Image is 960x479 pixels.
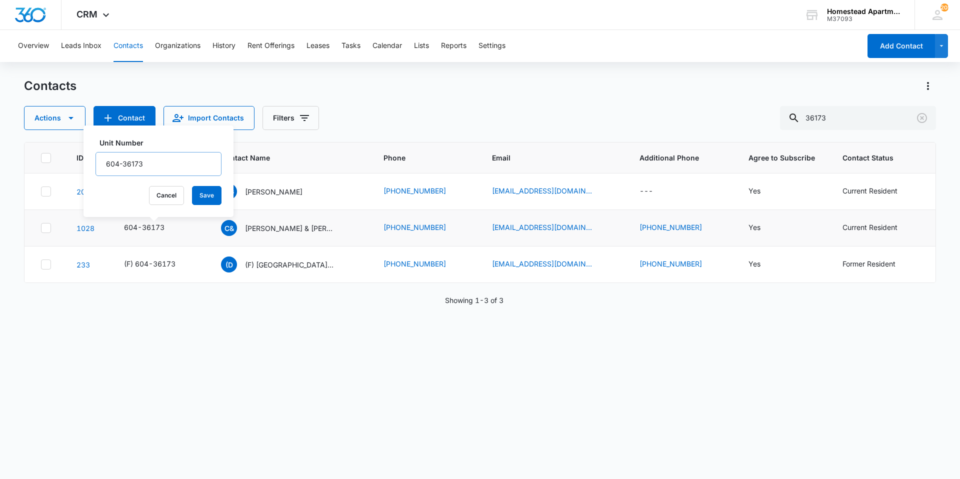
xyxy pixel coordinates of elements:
[914,110,930,126] button: Clear
[492,185,610,197] div: Email - gomezselina521@gmail.com - Select to Edit Field
[76,187,94,196] a: Navigate to contact details page for Selina Gomez
[95,152,221,176] input: Unit Number
[192,186,221,205] button: Save
[492,152,601,163] span: Email
[842,185,897,196] div: Current Resident
[842,152,905,163] span: Contact Status
[124,222,164,232] div: 604-36173
[780,106,936,130] input: Search Contacts
[221,220,353,236] div: Contact Name - Courtney & William Reed - Select to Edit Field
[492,222,610,234] div: Email - courtneyirenereed@gmail.com - Select to Edit Field
[639,258,702,269] a: [PHONE_NUMBER]
[920,78,936,94] button: Actions
[492,185,592,196] a: [EMAIL_ADDRESS][DOMAIN_NAME]
[478,30,505,62] button: Settings
[99,137,225,148] label: Unit Number
[383,222,464,234] div: Phone - (518) 669-3790 - Select to Edit Field
[341,30,360,62] button: Tasks
[383,258,446,269] a: [PHONE_NUMBER]
[639,222,702,232] a: [PHONE_NUMBER]
[155,30,200,62] button: Organizations
[639,185,671,197] div: Additional Phone - - Select to Edit Field
[827,7,900,15] div: account name
[414,30,429,62] button: Lists
[383,185,446,196] a: [PHONE_NUMBER]
[245,186,302,197] p: [PERSON_NAME]
[639,222,720,234] div: Additional Phone - (518) 410-3020 - Select to Edit Field
[18,30,49,62] button: Overview
[842,185,915,197] div: Contact Status - Current Resident - Select to Edit Field
[492,258,592,269] a: [EMAIL_ADDRESS][DOMAIN_NAME]
[383,258,464,270] div: Phone - (970) 518-0129 - Select to Edit Field
[24,78,76,93] h1: Contacts
[383,222,446,232] a: [PHONE_NUMBER]
[441,30,466,62] button: Reports
[262,106,319,130] button: Filters
[445,295,503,305] p: Showing 1-3 of 3
[842,222,897,232] div: Current Resident
[124,258,175,269] div: (F) 604-36173
[245,259,335,270] p: (F) [GEOGRAPHIC_DATA][PERSON_NAME] [PERSON_NAME]
[748,185,778,197] div: Agree to Subscribe - Yes - Select to Edit Field
[842,258,895,269] div: Former Resident
[76,152,85,163] span: ID
[149,186,184,205] button: Cancel
[639,185,653,197] div: ---
[748,222,778,234] div: Agree to Subscribe - Yes - Select to Edit Field
[748,258,778,270] div: Agree to Subscribe - Yes - Select to Edit Field
[492,258,610,270] div: Email - julissa003@gmail.com - Select to Edit Field
[113,30,143,62] button: Contacts
[76,260,90,269] a: Navigate to contact details page for (F) Dallas Callaway Julissa Soto
[221,183,320,199] div: Contact Name - Selina Gomez - Select to Edit Field
[124,258,193,270] div: Unit Number - (F) 604-36173 - Select to Edit Field
[383,152,453,163] span: Phone
[867,34,935,58] button: Add Contact
[639,258,720,270] div: Additional Phone - (970) 301-6892 - Select to Edit Field
[61,30,101,62] button: Leads Inbox
[221,220,237,236] span: C&
[842,258,913,270] div: Contact Status - Former Resident - Select to Edit Field
[748,152,818,163] span: Agree to Subscribe
[221,256,237,272] span: (D
[940,3,948,11] div: notifications count
[383,185,464,197] div: Phone - (970) 652-8957 - Select to Edit Field
[748,258,760,269] div: Yes
[492,222,592,232] a: [EMAIL_ADDRESS][DOMAIN_NAME]
[247,30,294,62] button: Rent Offerings
[93,106,155,130] button: Add Contact
[221,256,353,272] div: Contact Name - (F) Dallas Callaway Julissa Soto - Select to Edit Field
[842,222,915,234] div: Contact Status - Current Resident - Select to Edit Field
[245,223,335,233] p: [PERSON_NAME] & [PERSON_NAME]
[372,30,402,62] button: Calendar
[221,152,344,163] span: Contact Name
[639,152,724,163] span: Additional Phone
[940,3,948,11] span: 205
[24,106,85,130] button: Actions
[124,222,182,234] div: Unit Number - 604-36173 - Select to Edit Field
[76,9,97,19] span: CRM
[163,106,254,130] button: Import Contacts
[748,222,760,232] div: Yes
[212,30,235,62] button: History
[306,30,329,62] button: Leases
[748,185,760,196] div: Yes
[76,224,94,232] a: Navigate to contact details page for Courtney & William Reed
[827,15,900,22] div: account id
